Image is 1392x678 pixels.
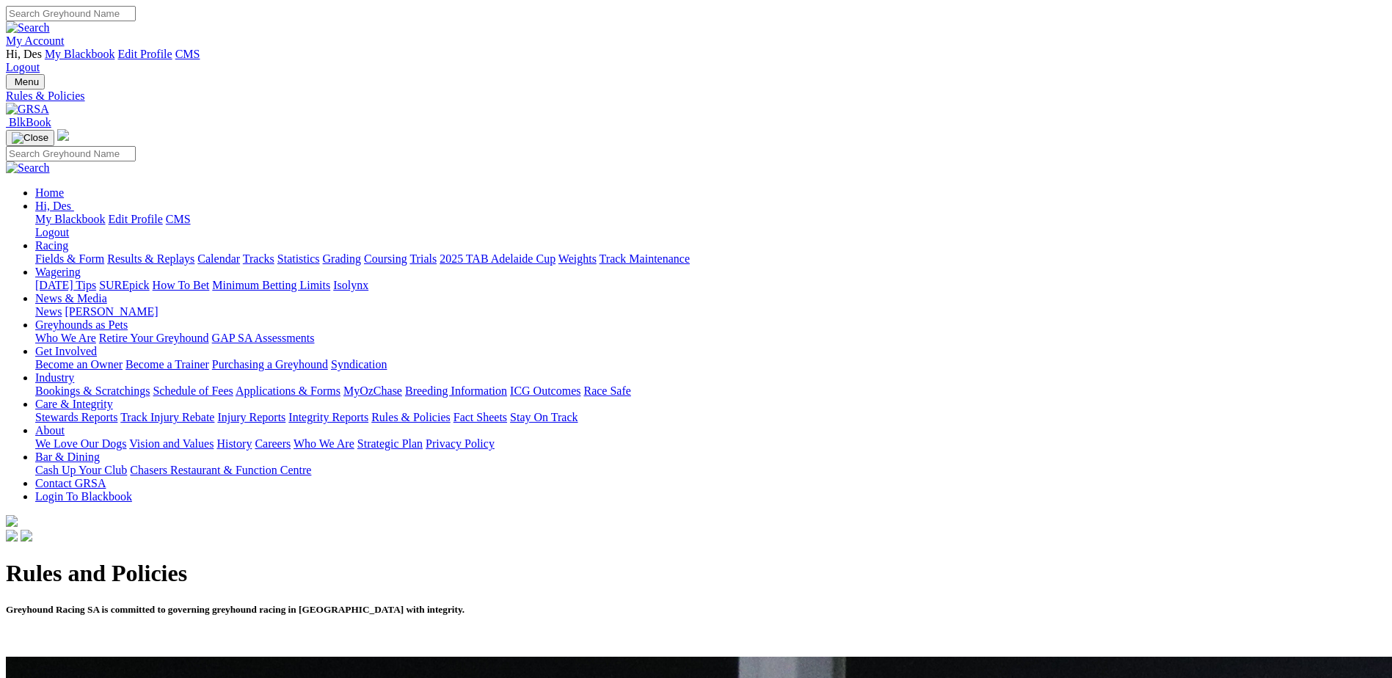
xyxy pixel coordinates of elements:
[35,226,69,238] a: Logout
[35,437,1386,451] div: About
[236,384,340,397] a: Applications & Forms
[331,358,387,371] a: Syndication
[35,424,65,437] a: About
[243,252,274,265] a: Tracks
[120,411,214,423] a: Track Injury Rebate
[35,411,1386,424] div: Care & Integrity
[6,116,51,128] a: BlkBook
[99,332,209,344] a: Retire Your Greyhound
[35,371,74,384] a: Industry
[35,358,1386,371] div: Get Involved
[35,437,126,450] a: We Love Our Dogs
[153,279,210,291] a: How To Bet
[57,129,69,141] img: logo-grsa-white.png
[294,437,354,450] a: Who We Are
[166,213,191,225] a: CMS
[125,358,209,371] a: Become a Trainer
[440,252,555,265] a: 2025 TAB Adelaide Cup
[6,21,50,34] img: Search
[35,252,1386,266] div: Racing
[357,437,423,450] a: Strategic Plan
[109,213,163,225] a: Edit Profile
[35,384,150,397] a: Bookings & Scratchings
[35,279,1386,292] div: Wagering
[371,411,451,423] a: Rules & Policies
[6,74,45,90] button: Toggle navigation
[35,332,96,344] a: Who We Are
[6,530,18,542] img: facebook.svg
[35,292,107,305] a: News & Media
[45,48,115,60] a: My Blackbook
[12,132,48,144] img: Close
[99,279,149,291] a: SUREpick
[35,464,1386,477] div: Bar & Dining
[212,279,330,291] a: Minimum Betting Limits
[212,332,315,344] a: GAP SA Assessments
[288,411,368,423] a: Integrity Reports
[35,213,1386,239] div: Hi, Des
[409,252,437,265] a: Trials
[558,252,597,265] a: Weights
[277,252,320,265] a: Statistics
[35,213,106,225] a: My Blackbook
[35,384,1386,398] div: Industry
[6,515,18,527] img: logo-grsa-white.png
[129,437,214,450] a: Vision and Values
[6,6,136,21] input: Search
[35,477,106,489] a: Contact GRSA
[35,411,117,423] a: Stewards Reports
[510,411,577,423] a: Stay On Track
[364,252,407,265] a: Coursing
[15,76,39,87] span: Menu
[9,116,51,128] span: BlkBook
[35,451,100,463] a: Bar & Dining
[35,200,74,212] a: Hi, Des
[175,48,200,60] a: CMS
[35,305,1386,318] div: News & Media
[21,530,32,542] img: twitter.svg
[107,252,194,265] a: Results & Replays
[600,252,690,265] a: Track Maintenance
[35,490,132,503] a: Login To Blackbook
[117,48,172,60] a: Edit Profile
[6,604,1386,616] h5: Greyhound Racing SA is committed to governing greyhound racing in [GEOGRAPHIC_DATA] with integrity.
[6,146,136,161] input: Search
[35,186,64,199] a: Home
[35,464,127,476] a: Cash Up Your Club
[65,305,158,318] a: [PERSON_NAME]
[153,384,233,397] a: Schedule of Fees
[405,384,507,397] a: Breeding Information
[333,279,368,291] a: Isolynx
[6,90,1386,103] a: Rules & Policies
[6,560,1386,587] h1: Rules and Policies
[426,437,495,450] a: Privacy Policy
[6,61,40,73] a: Logout
[35,252,104,265] a: Fields & Form
[130,464,311,476] a: Chasers Restaurant & Function Centre
[583,384,630,397] a: Race Safe
[6,34,65,47] a: My Account
[35,345,97,357] a: Get Involved
[217,411,285,423] a: Injury Reports
[453,411,507,423] a: Fact Sheets
[216,437,252,450] a: History
[6,48,42,60] span: Hi, Des
[212,358,328,371] a: Purchasing a Greyhound
[255,437,291,450] a: Careers
[35,279,96,291] a: [DATE] Tips
[510,384,580,397] a: ICG Outcomes
[6,130,54,146] button: Toggle navigation
[35,239,68,252] a: Racing
[197,252,240,265] a: Calendar
[35,266,81,278] a: Wagering
[35,358,123,371] a: Become an Owner
[6,161,50,175] img: Search
[35,318,128,331] a: Greyhounds as Pets
[323,252,361,265] a: Grading
[343,384,402,397] a: MyOzChase
[35,398,113,410] a: Care & Integrity
[35,332,1386,345] div: Greyhounds as Pets
[35,305,62,318] a: News
[35,200,71,212] span: Hi, Des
